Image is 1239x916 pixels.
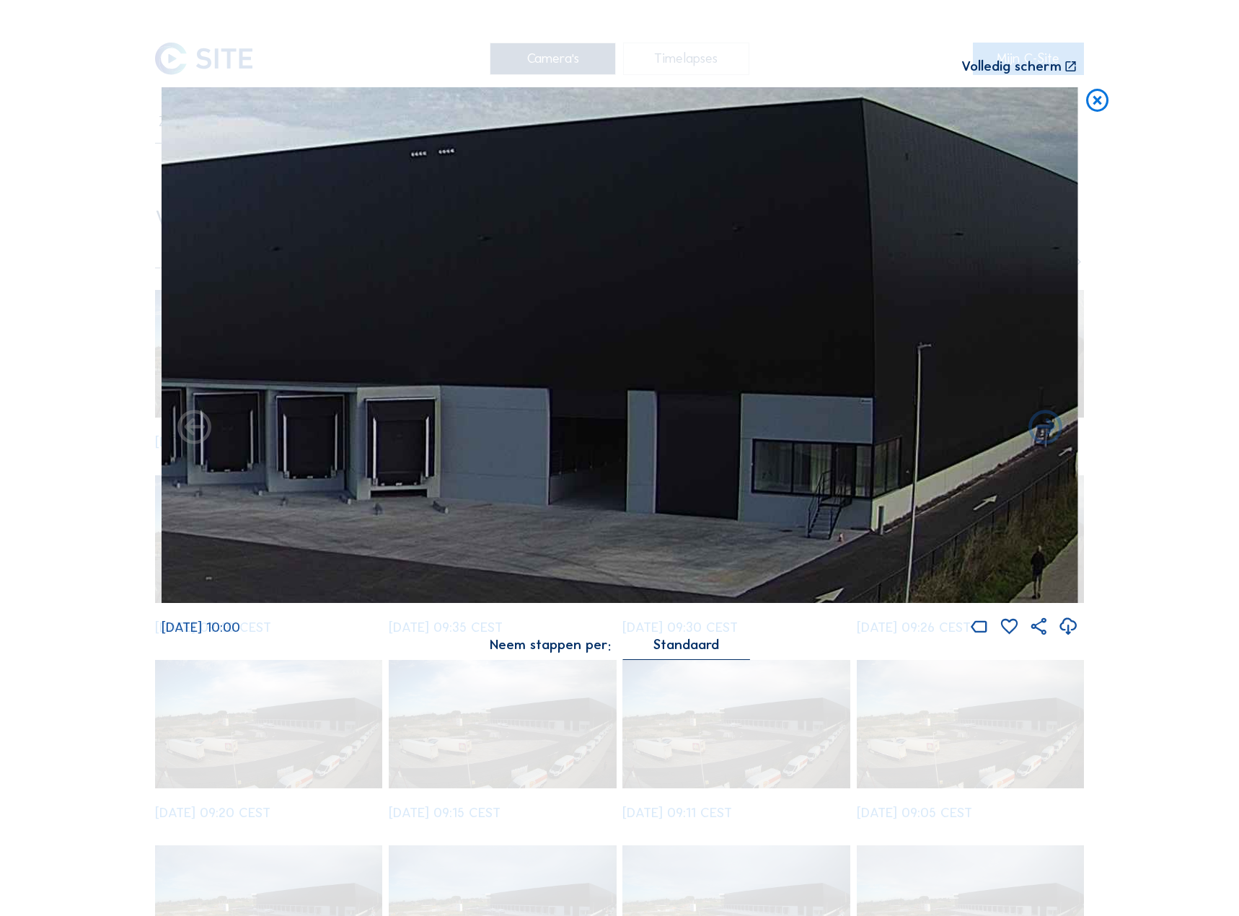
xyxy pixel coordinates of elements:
i: Back [1025,408,1066,449]
div: Volledig scherm [961,60,1062,74]
div: Standaard [623,638,749,659]
div: Standaard [653,638,719,651]
img: Image [162,87,1078,603]
i: Forward [174,408,215,449]
div: Neem stappen per: [490,638,611,652]
span: [DATE] 10:00 [162,619,240,635]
